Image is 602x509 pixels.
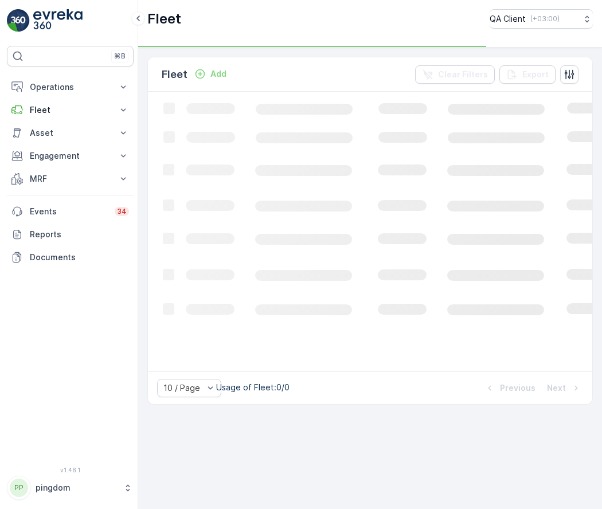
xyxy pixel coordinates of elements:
[30,206,108,217] p: Events
[7,76,134,99] button: Operations
[499,65,556,84] button: Export
[7,200,134,223] a: Events34
[30,81,111,93] p: Operations
[36,482,118,494] p: pingdom
[210,68,226,80] p: Add
[190,67,231,81] button: Add
[30,173,111,185] p: MRF
[7,476,134,500] button: PPpingdom
[490,9,593,29] button: QA Client(+03:00)
[546,381,583,395] button: Next
[490,13,526,25] p: QA Client
[547,382,566,394] p: Next
[7,223,134,246] a: Reports
[33,9,83,32] img: logo_light-DOdMpM7g.png
[7,122,134,144] button: Asset
[216,382,290,393] p: Usage of Fleet : 0/0
[147,10,181,28] p: Fleet
[114,52,126,61] p: ⌘B
[30,150,111,162] p: Engagement
[30,104,111,116] p: Fleet
[530,14,560,24] p: ( +03:00 )
[7,246,134,269] a: Documents
[7,99,134,122] button: Fleet
[30,252,129,263] p: Documents
[162,66,187,83] p: Fleet
[438,69,488,80] p: Clear Filters
[30,229,129,240] p: Reports
[483,381,537,395] button: Previous
[7,467,134,473] span: v 1.48.1
[7,9,30,32] img: logo
[522,69,549,80] p: Export
[30,127,111,139] p: Asset
[117,207,127,216] p: 34
[10,479,28,497] div: PP
[415,65,495,84] button: Clear Filters
[7,167,134,190] button: MRF
[500,382,535,394] p: Previous
[7,144,134,167] button: Engagement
